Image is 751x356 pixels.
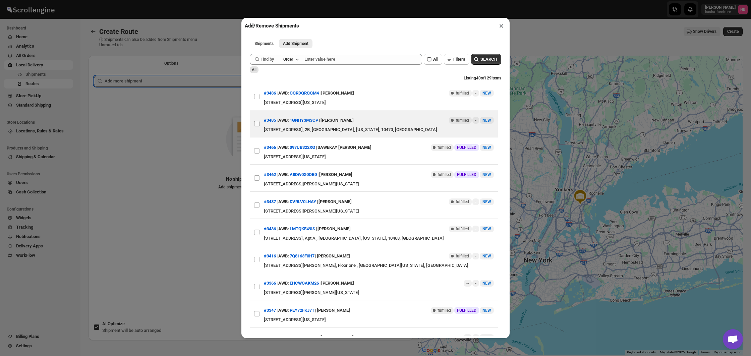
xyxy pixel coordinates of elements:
[456,253,469,259] span: fulfilled
[456,91,469,96] span: fulfilled
[264,335,276,340] button: #3250
[319,169,352,181] div: [PERSON_NAME]
[278,226,289,232] span: AWB:
[264,226,276,231] button: #3436
[475,281,476,286] span: -
[283,57,293,62] div: Order
[290,281,319,286] button: EHCWOAKM26
[456,226,469,232] span: fulfilled
[278,144,289,151] span: AWB:
[264,304,350,316] div: | |
[264,199,276,204] button: #3437
[475,91,476,96] span: -
[321,277,354,289] div: [PERSON_NAME]
[264,91,276,96] button: #3486
[290,145,315,150] button: 097UB322XG
[466,281,469,286] span: --
[304,54,422,65] input: Enter value here
[482,281,491,286] span: NEW
[264,118,276,123] button: #3485
[264,141,371,154] div: | |
[290,118,318,123] button: 1GNHY3MSCP
[482,172,491,177] span: NEW
[433,57,438,62] span: All
[252,67,256,72] span: All
[317,304,350,316] div: [PERSON_NAME]
[317,250,350,262] div: [PERSON_NAME]
[261,56,274,63] span: Find by
[278,90,289,97] span: AWB:
[497,21,506,31] button: ×
[321,332,354,344] div: [PERSON_NAME]
[264,181,494,187] div: [STREET_ADDRESS][PERSON_NAME][US_STATE]
[278,253,289,259] span: AWB:
[278,198,289,205] span: AWB:
[475,226,476,232] span: -
[254,41,274,46] span: Shipments
[278,117,289,124] span: AWB:
[321,114,354,126] div: [PERSON_NAME]
[89,70,413,302] div: Selected Shipments
[264,332,354,344] div: | |
[424,54,442,65] button: All
[438,172,451,177] span: fulfilled
[321,87,354,99] div: [PERSON_NAME]
[290,172,317,177] button: A8DW0X0OB0
[456,118,469,123] span: fulfilled
[264,154,494,160] div: [STREET_ADDRESS][US_STATE]
[475,253,476,259] span: -
[264,196,352,208] div: | |
[482,254,491,258] span: NEW
[278,307,289,314] span: AWB:
[471,54,501,65] button: SEARCH
[482,227,491,231] span: NEW
[279,55,302,64] button: Order
[264,145,276,150] button: #3466
[278,280,289,287] span: AWB:
[438,308,451,313] span: fulfilled
[482,91,491,96] span: NEW
[723,329,743,349] a: Open chat
[290,199,316,204] button: DVRLV0LHAY
[264,308,276,313] button: #3347
[317,141,371,154] div: SAWEKAY [PERSON_NAME]
[264,172,276,177] button: #3462
[475,335,476,340] span: -
[453,57,465,62] span: Filters
[482,335,491,340] span: NEW
[482,199,491,204] span: NEW
[264,114,354,126] div: | |
[283,41,308,46] span: Add Shipment
[264,289,494,296] div: [STREET_ADDRESS][PERSON_NAME][US_STATE]
[438,145,451,150] span: fulfilled
[264,250,350,262] div: | |
[475,199,476,204] span: -
[264,169,352,181] div: | |
[264,126,494,133] div: [STREET_ADDRESS], 2B, [GEOGRAPHIC_DATA], [US_STATE], 10470, [GEOGRAPHIC_DATA]
[290,226,315,231] button: LMTQKE49IS
[264,235,494,242] div: [STREET_ADDRESS], Apt A , [GEOGRAPHIC_DATA], [US_STATE], 10468, [GEOGRAPHIC_DATA]
[482,308,491,313] span: NEW
[480,56,497,63] span: SEARCH
[290,253,314,258] button: 7Q8163F0H7
[245,22,299,29] h2: Add/Remove Shipments
[457,308,476,313] span: FULFILLED
[457,172,476,177] span: FULFILLED
[444,54,469,65] button: Filters
[482,145,491,150] span: NEW
[482,118,491,123] span: NEW
[456,199,469,204] span: fulfilled
[264,223,351,235] div: | |
[264,99,494,106] div: [STREET_ADDRESS][US_STATE]
[290,335,318,340] button: KW9TVMYXP7
[264,208,494,215] div: [STREET_ADDRESS][PERSON_NAME][US_STATE]
[475,118,476,123] span: -
[457,145,476,150] span: FULFILLED
[264,277,354,289] div: | |
[290,91,319,96] button: OQRDQRQQM4
[290,308,314,313] button: PEY72FKJ7T
[317,223,351,235] div: [PERSON_NAME]
[278,334,289,341] span: AWB:
[264,253,276,258] button: #3416
[264,262,494,269] div: [STREET_ADDRESS][PERSON_NAME], Floor one , [GEOGRAPHIC_DATA][US_STATE], [GEOGRAPHIC_DATA]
